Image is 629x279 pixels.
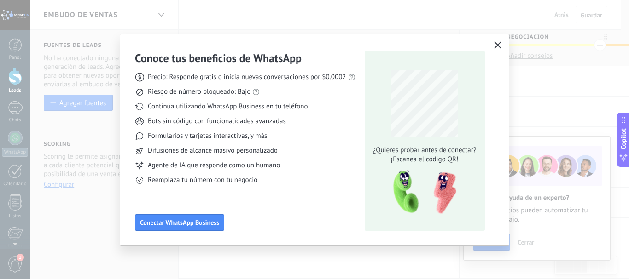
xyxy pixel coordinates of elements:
span: Formularios y tarjetas interactivas, y más [148,131,267,141]
span: Difusiones de alcance masivo personalizado [148,146,278,155]
span: Copilot [619,128,628,149]
button: Conectar WhatsApp Business [135,214,224,231]
h3: Conoce tus beneficios de WhatsApp [135,51,302,65]
span: Bots sin código con funcionalidades avanzadas [148,117,286,126]
span: Precio: Responde gratis o inicia nuevas conversaciones por $0.0002 [148,73,346,82]
span: Reemplaza tu número con tu negocio [148,176,257,185]
span: ¿Quieres probar antes de conectar? [370,146,479,155]
img: qr-pic-1x.png [385,168,458,217]
span: ¡Escanea el código QR! [370,155,479,164]
span: Conectar WhatsApp Business [140,219,219,226]
span: Riesgo de número bloqueado: Bajo [148,87,250,97]
span: Agente de IA que responde como un humano [148,161,280,170]
span: Continúa utilizando WhatsApp Business en tu teléfono [148,102,308,111]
